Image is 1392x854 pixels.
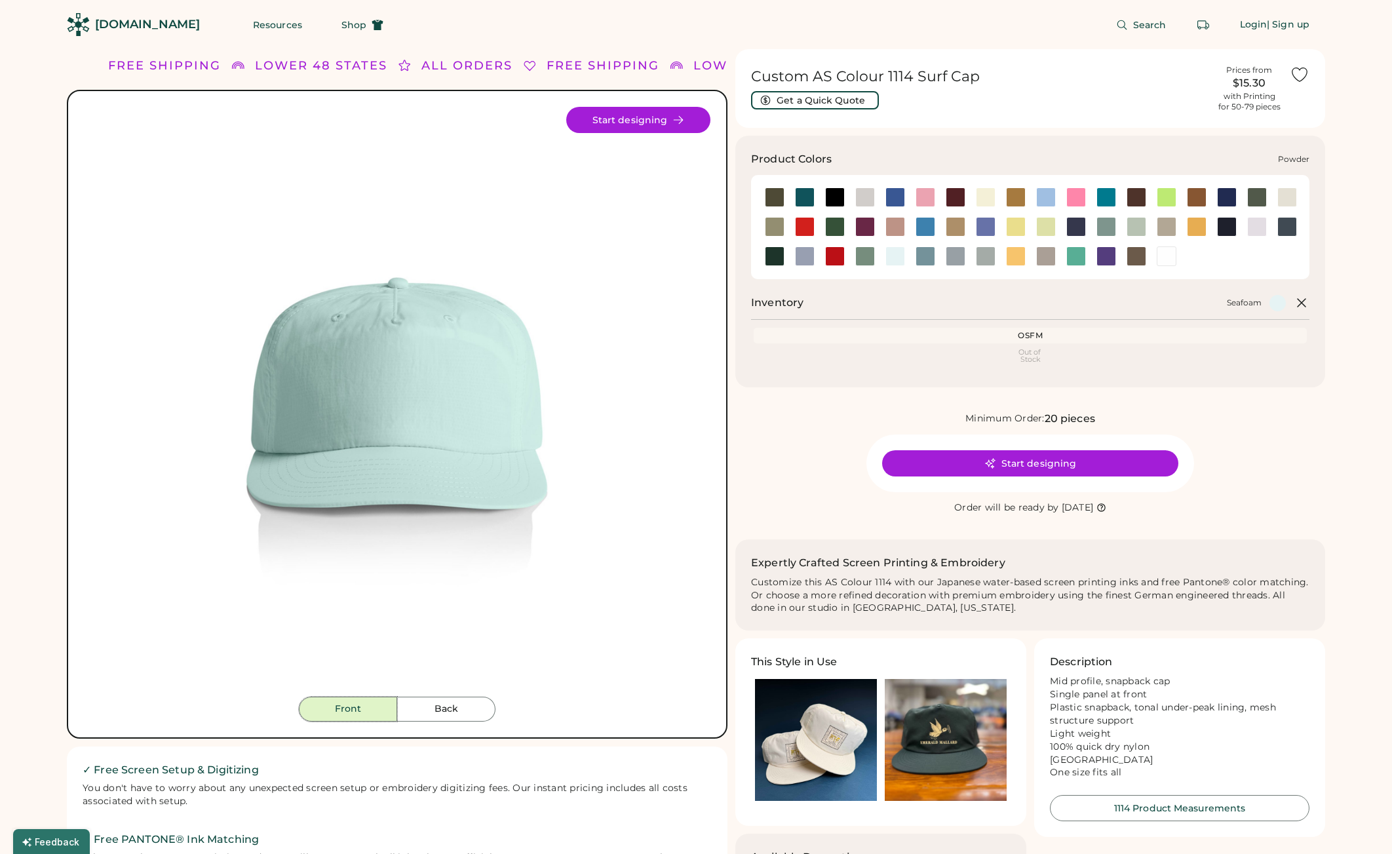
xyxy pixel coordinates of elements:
[255,57,387,75] div: LOWER 48 STATES
[397,697,495,722] button: Back
[108,57,221,75] div: FREE SHIPPING
[83,782,712,808] div: You don't have to worry about any unexpected screen setup or embroidery digitizing fees. Our inst...
[756,330,1304,341] div: OSFM
[693,57,826,75] div: LOWER 48 STATES
[1100,12,1182,38] button: Search
[882,450,1178,476] button: Start designing
[965,412,1045,425] div: Minimum Order:
[83,762,712,778] h2: ✓ Free Screen Setup & Digitizing
[1278,154,1309,165] div: Powder
[102,107,692,697] img: 1114 - Seafoam Front Image
[1133,20,1167,29] span: Search
[1045,411,1095,427] div: 20 pieces
[1190,12,1216,38] button: Retrieve an order
[547,57,659,75] div: FREE SHIPPING
[237,12,318,38] button: Resources
[67,13,90,36] img: Rendered Logo - Screens
[1218,91,1281,112] div: with Printing for 50-79 pieces
[1330,795,1386,851] iframe: Front Chat
[1216,75,1282,91] div: $15.30
[326,12,399,38] button: Shop
[1240,18,1267,31] div: Login
[751,295,803,311] h2: Inventory
[341,20,366,29] span: Shop
[1267,18,1309,31] div: | Sign up
[421,57,512,75] div: ALL ORDERS
[299,697,397,722] button: Front
[1050,654,1113,670] h3: Description
[755,679,877,801] img: Ecru color hat with logo printed on a blue background
[83,832,712,847] h2: ✓ Free PANTONE® Ink Matching
[102,107,692,697] div: 1114 Style Image
[885,679,1007,801] img: Olive Green AS Colour 1114 Surf Hat printed with an image of a mallard holding a baguette in its ...
[1226,65,1272,75] div: Prices from
[751,151,832,167] h3: Product Colors
[751,654,838,670] h3: This Style in Use
[1227,298,1262,308] div: Seafoam
[751,91,879,109] button: Get a Quick Quote
[751,68,1208,86] h1: Custom AS Colour 1114 Surf Cap
[751,576,1309,615] div: Customize this AS Colour 1114 with our Japanese water-based screen printing inks and free Pantone...
[1050,795,1309,821] button: 1114 Product Measurements
[756,349,1304,363] div: Out of Stock
[566,107,710,133] button: Start designing
[1062,501,1094,514] div: [DATE]
[95,16,200,33] div: [DOMAIN_NAME]
[751,555,1005,571] h2: Expertly Crafted Screen Printing & Embroidery
[1050,675,1309,779] div: Mid profile, snapback cap Single panel at front Plastic snapback, tonal under-peak lining, mesh s...
[954,501,1059,514] div: Order will be ready by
